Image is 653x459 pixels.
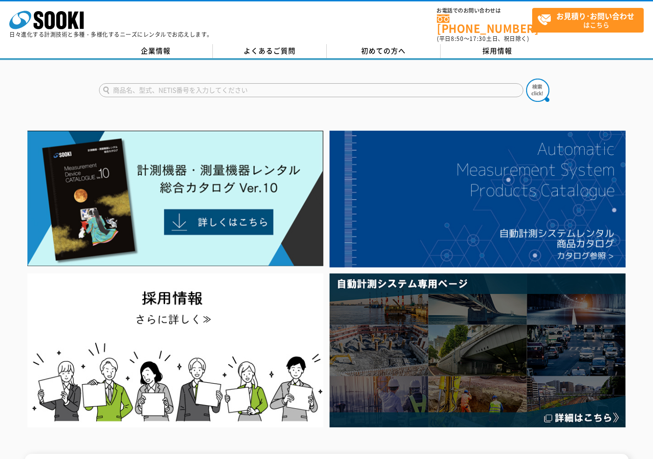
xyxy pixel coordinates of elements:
img: 自動計測システム専用ページ [330,273,626,427]
span: はこちら [537,8,643,32]
img: SOOKI recruit [27,273,323,427]
a: 企業情報 [99,44,213,58]
a: よくあるご質問 [213,44,327,58]
a: 初めての方へ [327,44,441,58]
a: お見積り･お問い合わせはこちら [532,8,644,33]
span: 8:50 [451,34,464,43]
input: 商品名、型式、NETIS番号を入力してください [99,83,523,97]
span: (平日 ～ 土日、祝日除く) [437,34,529,43]
strong: お見積り･お問い合わせ [556,10,634,21]
a: 採用情報 [441,44,554,58]
p: 日々進化する計測技術と多種・多様化するニーズにレンタルでお応えします。 [9,32,213,37]
span: お電話でのお問い合わせは [437,8,532,13]
img: btn_search.png [526,79,549,102]
span: 初めての方へ [361,46,406,56]
a: [PHONE_NUMBER] [437,14,532,33]
img: 自動計測システムカタログ [330,131,626,267]
img: Catalog Ver10 [27,131,323,266]
span: 17:30 [469,34,486,43]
